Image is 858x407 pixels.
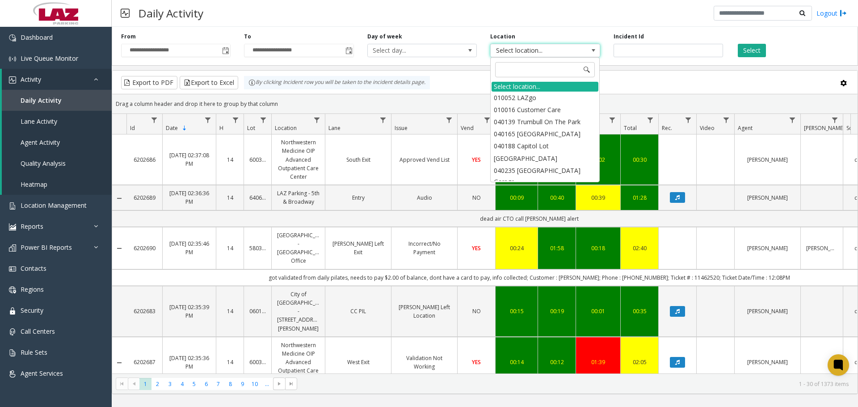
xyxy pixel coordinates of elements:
li: 010052 LAZgo [492,92,598,104]
a: 00:30 [626,155,653,164]
span: Agent Activity [21,138,60,147]
span: Agent [738,124,753,132]
a: 00:39 [581,193,615,202]
span: Video [700,124,715,132]
a: 640601 [249,193,266,202]
img: 'icon' [9,307,16,315]
span: Power BI Reports [21,243,72,252]
span: NO [472,194,481,201]
label: To [244,33,251,41]
a: Logout [816,8,847,18]
li: 040188 Capitol Lot [492,140,598,152]
span: H [219,124,223,132]
a: H Filter Menu [230,114,242,126]
a: Vend Filter Menu [481,114,493,126]
div: 00:01 [581,307,615,315]
span: Page 10 [249,378,261,390]
span: Go to the last page [288,380,295,387]
span: Lane Activity [21,117,57,126]
a: [PERSON_NAME] [740,193,795,202]
div: 00:18 [581,244,615,252]
a: [PERSON_NAME] Left Exit [331,239,386,256]
span: Lane [328,124,341,132]
a: Collapse Details [112,195,126,202]
a: Location Filter Menu [311,114,323,126]
div: 01:28 [626,193,653,202]
a: Video Filter Menu [720,114,732,126]
a: West Exit [331,358,386,366]
a: [DATE] 02:35:36 PM [168,354,210,371]
div: 00:35 [626,307,653,315]
a: 6202689 [132,193,157,202]
a: 00:12 [543,358,570,366]
span: NO [472,307,481,315]
span: Live Queue Monitor [21,54,78,63]
div: Data table [112,114,858,373]
a: [DATE] 02:35:39 PM [168,303,210,320]
span: Location Management [21,201,87,210]
a: Daily Activity [2,90,112,111]
a: NO [463,193,490,202]
a: Approved Vend List [397,155,452,164]
a: LAZ Parking - 5th & Broadway [277,189,320,206]
a: Lot Filter Menu [257,114,269,126]
a: 060130 [249,307,266,315]
div: 02:40 [626,244,653,252]
a: 14 [222,244,238,252]
span: Page 8 [224,378,236,390]
span: YES [472,358,481,366]
div: 00:24 [501,244,532,252]
img: 'icon' [9,244,16,252]
div: 00:15 [501,307,532,315]
a: 600326 [249,155,266,164]
a: [PERSON_NAME] [740,155,795,164]
a: [PERSON_NAME] [740,307,795,315]
span: YES [472,156,481,164]
span: Go to the next page [273,378,285,390]
a: Id Filter Menu [148,114,160,126]
label: Incident Id [614,33,644,41]
span: Daily Activity [21,96,62,105]
a: [DATE] 02:37:08 PM [168,151,210,168]
a: YES [463,358,490,366]
a: Rec. Filter Menu [682,114,694,126]
span: Contacts [21,264,46,273]
span: Rec. [662,124,672,132]
span: Security [21,306,43,315]
li: 010016 Customer Care [492,104,598,116]
span: Toggle popup [220,44,230,57]
a: 00:40 [543,193,570,202]
img: 'icon' [9,34,16,42]
div: 00:09 [501,193,532,202]
a: 00:19 [543,307,570,315]
label: Location [490,33,515,41]
a: YES [463,155,490,164]
span: Select day... [368,44,455,57]
span: Reports [21,222,43,231]
li: 040139 Trumbull On The Park [492,116,598,128]
a: Incorrect/No Payment [397,239,452,256]
img: 'icon' [9,349,16,357]
a: Quality Analysis [2,153,112,174]
a: [DATE] 02:35:46 PM [168,239,210,256]
a: [GEOGRAPHIC_DATA] - [GEOGRAPHIC_DATA] Office [277,231,320,265]
span: Page 2 [151,378,164,390]
h3: Daily Activity [134,2,208,24]
a: 02:05 [626,358,653,366]
a: Heatmap [2,174,112,195]
a: Collapse Details [112,359,126,366]
a: NO [463,307,490,315]
img: logout [840,8,847,18]
a: Activity [2,69,112,90]
div: 01:39 [581,358,615,366]
img: 'icon' [9,286,16,294]
span: Page 1 [139,378,151,390]
a: YES [463,244,490,252]
a: Entry [331,193,386,202]
img: pageIcon [121,2,130,24]
span: Page 6 [200,378,212,390]
span: Total [624,124,637,132]
a: 01:58 [543,244,570,252]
